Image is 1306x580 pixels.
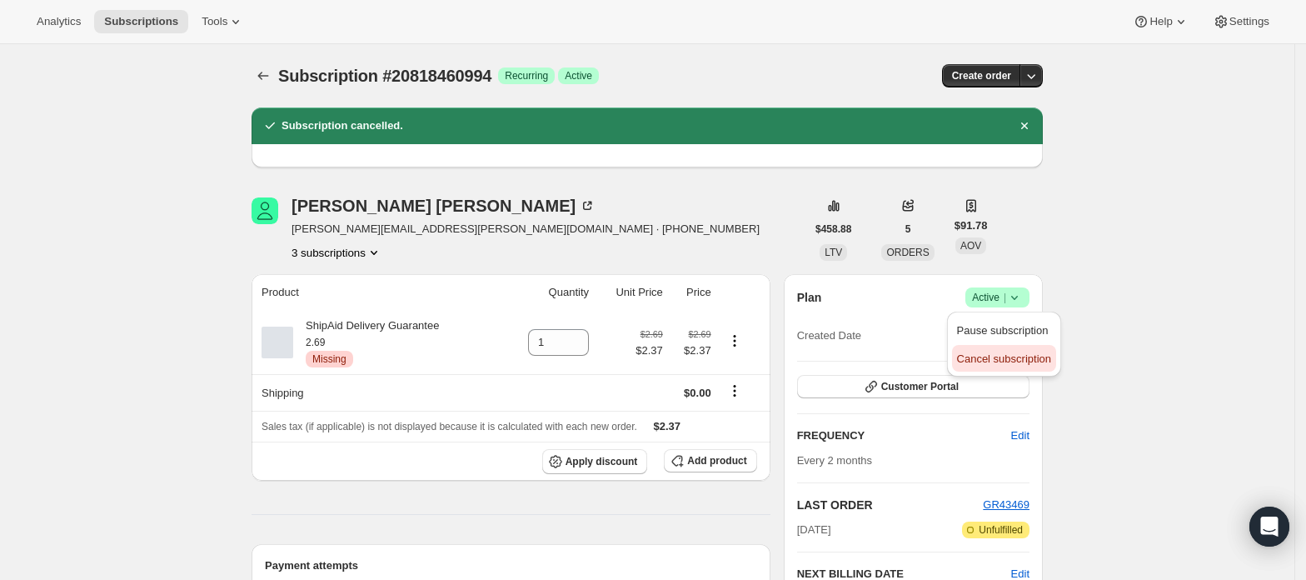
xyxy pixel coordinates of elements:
button: Help [1123,10,1199,33]
span: Missing [312,352,346,366]
button: Subscriptions [94,10,188,33]
th: Shipping [252,374,502,411]
button: Edit [1001,422,1039,449]
span: Active [972,289,1023,306]
small: 2.69 [306,337,325,348]
small: $2.69 [641,329,663,339]
span: Barbara McClure [252,197,278,224]
span: | [1004,291,1006,304]
span: AOV [960,240,981,252]
span: Active [565,69,592,82]
span: [PERSON_NAME][EMAIL_ADDRESS][PERSON_NAME][DOMAIN_NAME] · [PHONE_NUMBER] [292,221,760,237]
span: Help [1149,15,1172,28]
span: Pause subscription [957,324,1049,337]
h2: LAST ORDER [797,497,984,513]
div: Open Intercom Messenger [1249,507,1289,547]
th: Price [668,274,716,311]
span: Apply discount [566,455,638,468]
th: Quantity [502,274,594,311]
button: Analytics [27,10,91,33]
button: Create order [942,64,1021,87]
span: Settings [1229,15,1269,28]
button: Dismiss notification [1013,114,1036,137]
div: ShipAid Delivery Guarantee [293,317,439,367]
span: Every 2 months [797,454,872,467]
span: ORDERS [886,247,929,258]
span: LTV [825,247,842,258]
span: $458.88 [815,222,851,236]
button: Subscriptions [252,64,275,87]
span: $2.37 [654,420,681,432]
button: Tools [192,10,254,33]
span: Created Date [797,327,861,344]
h2: FREQUENCY [797,427,1011,444]
small: $2.69 [689,329,711,339]
h2: Plan [797,289,822,306]
button: Customer Portal [797,375,1029,398]
th: Unit Price [594,274,668,311]
button: Add product [664,449,756,472]
button: Settings [1203,10,1279,33]
button: Product actions [292,244,382,261]
span: $0.00 [684,387,711,399]
span: Unfulfilled [979,523,1023,537]
div: [PERSON_NAME] [PERSON_NAME] [292,197,596,214]
span: Cancel subscription [957,352,1051,365]
span: Subscription #20818460994 [278,67,491,85]
button: Product actions [721,332,748,350]
h2: Subscription cancelled. [282,117,403,134]
span: Analytics [37,15,81,28]
span: [DATE] [797,522,831,538]
button: GR43469 [983,497,1029,513]
span: Customer Portal [881,380,959,393]
button: 5 [895,217,921,241]
span: Create order [952,69,1011,82]
a: GR43469 [983,498,1029,511]
span: Tools [202,15,227,28]
span: $2.37 [673,342,711,359]
span: Edit [1011,427,1029,444]
span: Subscriptions [104,15,178,28]
span: Recurring [505,69,548,82]
button: Cancel subscription [952,345,1056,372]
button: $458.88 [805,217,861,241]
button: Shipping actions [721,382,748,400]
button: Pause subscription [952,317,1056,343]
span: $91.78 [955,217,988,234]
span: 5 [905,222,911,236]
h2: Payment attempts [265,557,757,574]
button: Apply discount [542,449,648,474]
th: Product [252,274,502,311]
span: $2.37 [636,342,663,359]
span: Sales tax (if applicable) is not displayed because it is calculated with each new order. [262,421,637,432]
span: Add product [687,454,746,467]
